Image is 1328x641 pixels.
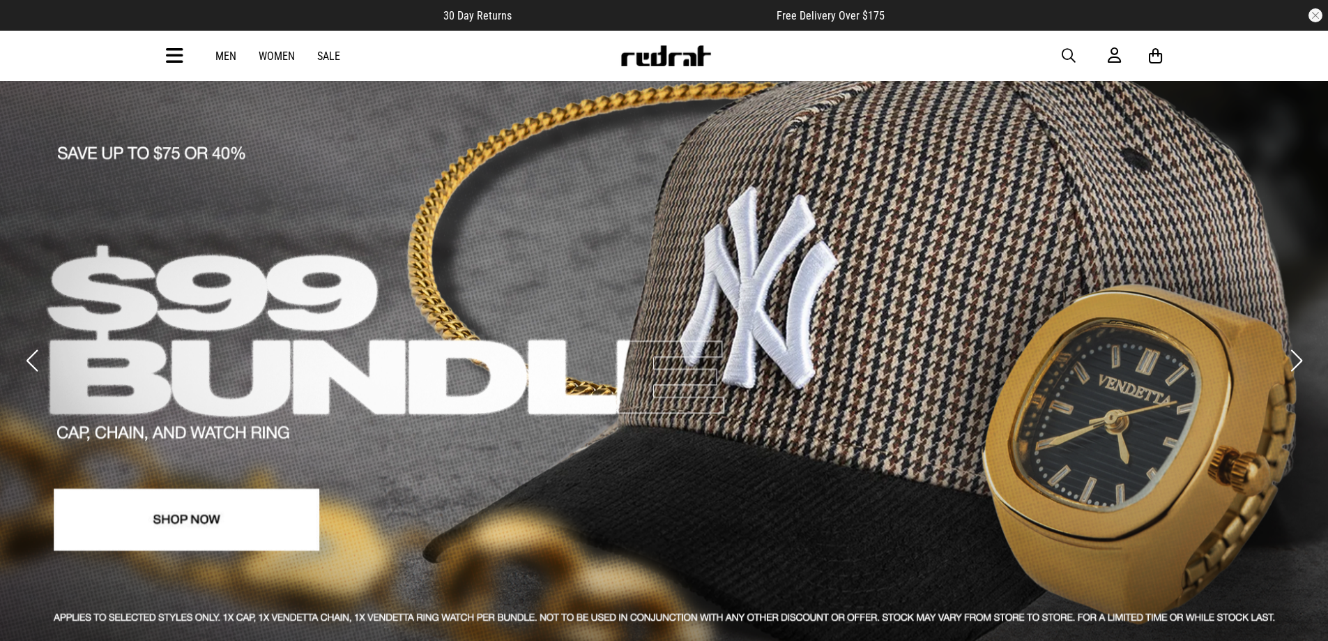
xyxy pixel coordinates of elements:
a: Sale [317,50,340,63]
span: Free Delivery Over $175 [777,9,885,22]
span: 30 Day Returns [443,9,512,22]
button: Next slide [1287,345,1306,376]
a: Women [259,50,295,63]
a: Men [215,50,236,63]
button: Previous slide [22,345,41,376]
img: Redrat logo [620,45,712,66]
iframe: Customer reviews powered by Trustpilot [540,8,749,22]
